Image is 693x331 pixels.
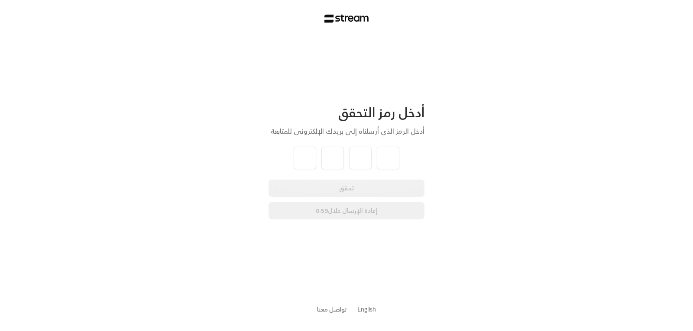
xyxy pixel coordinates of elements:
button: تواصل معنا [317,305,347,314]
div: أدخل رمز التحقق [269,104,424,121]
a: English [357,301,376,317]
img: Stream Logo [324,14,369,23]
a: تواصل معنا [317,304,347,315]
div: أدخل الرمز الذي أرسلناه إلى بريدك الإلكتروني للمتابعة [269,126,424,136]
